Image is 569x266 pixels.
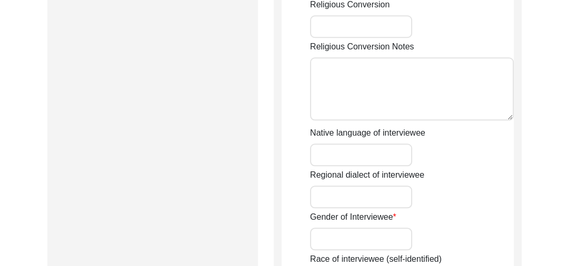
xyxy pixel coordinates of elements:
label: Regional dialect of interviewee [310,169,424,181]
label: Religious Conversion Notes [310,40,414,53]
label: Gender of Interviewee [310,211,396,223]
label: Native language of interviewee [310,127,425,139]
label: Race of interviewee (self-identified) [310,253,442,265]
